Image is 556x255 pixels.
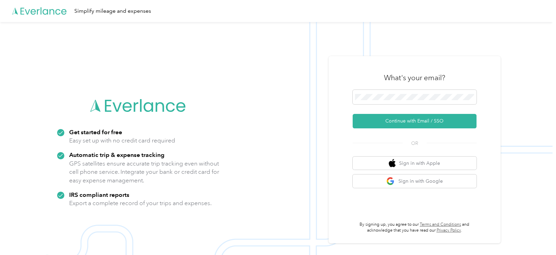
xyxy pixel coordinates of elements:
[384,73,445,83] h3: What's your email?
[69,199,212,208] p: Export a complete record of your trips and expenses.
[386,177,395,185] img: google logo
[69,191,129,198] strong: IRS compliant reports
[69,136,175,145] p: Easy set up with no credit card required
[69,159,220,185] p: GPS satellites ensure accurate trip tracking even without cell phone service. Integrate your bank...
[420,222,461,227] a: Terms and Conditions
[437,228,461,233] a: Privacy Policy
[389,159,396,168] img: apple logo
[353,174,477,188] button: google logoSign in with Google
[403,140,427,147] span: OR
[69,128,122,136] strong: Get started for free
[74,7,151,15] div: Simplify mileage and expenses
[353,222,477,234] p: By signing up, you agree to our and acknowledge that you have read our .
[353,114,477,128] button: Continue with Email / SSO
[353,157,477,170] button: apple logoSign in with Apple
[69,151,164,158] strong: Automatic trip & expense tracking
